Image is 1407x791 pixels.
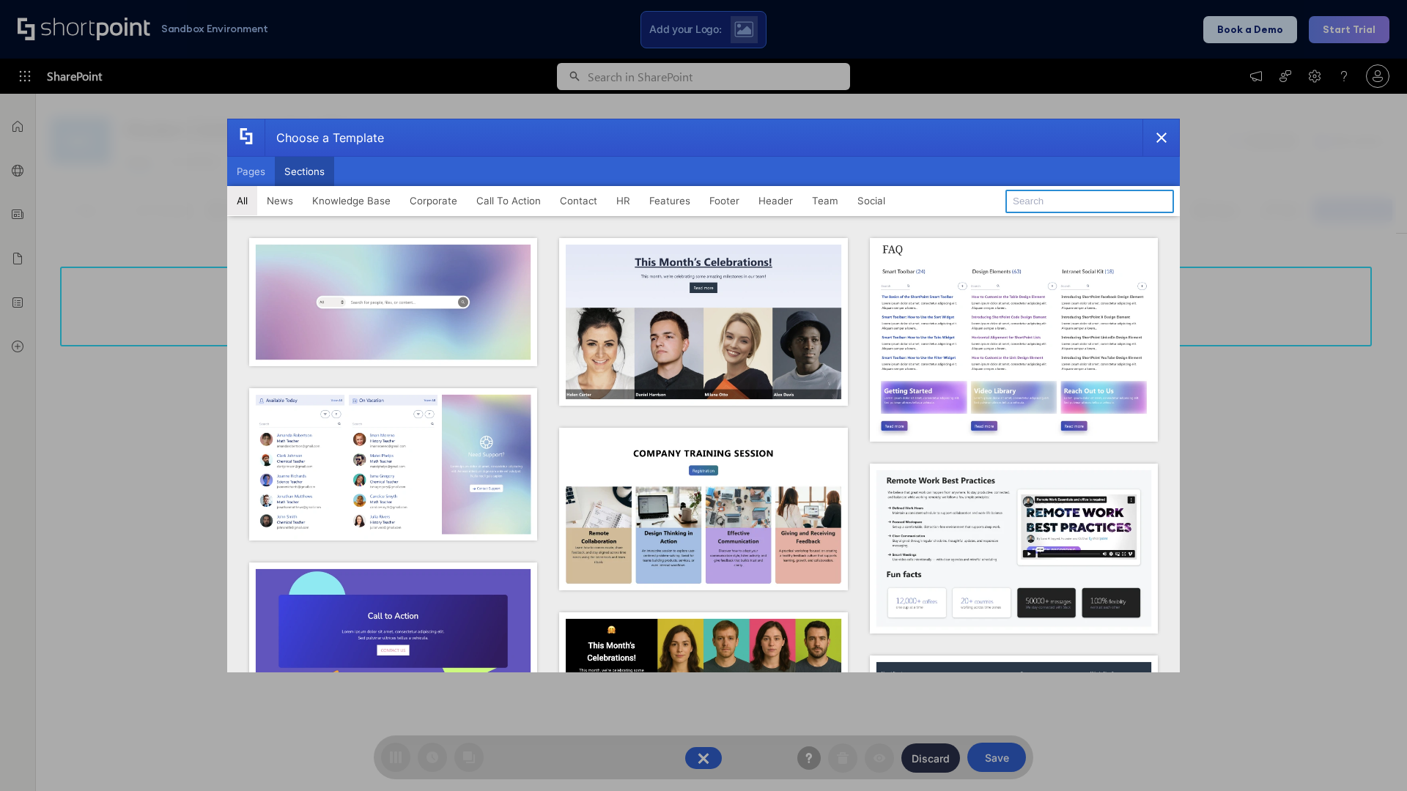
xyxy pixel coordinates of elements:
[227,119,1180,672] div: template selector
[257,186,303,215] button: News
[700,186,749,215] button: Footer
[275,157,334,186] button: Sections
[467,186,550,215] button: Call To Action
[749,186,802,215] button: Header
[802,186,848,215] button: Team
[550,186,607,215] button: Contact
[640,186,700,215] button: Features
[1143,621,1407,791] iframe: Chat Widget
[227,186,257,215] button: All
[227,157,275,186] button: Pages
[265,119,384,156] div: Choose a Template
[607,186,640,215] button: HR
[400,186,467,215] button: Corporate
[1005,190,1174,213] input: Search
[303,186,400,215] button: Knowledge Base
[848,186,895,215] button: Social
